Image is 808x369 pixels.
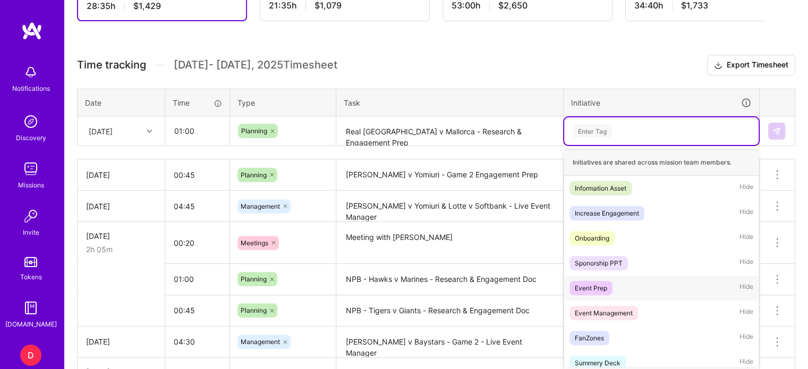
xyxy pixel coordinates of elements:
div: Information Asset [575,183,626,194]
div: Enter Tag [573,123,612,139]
i: icon Chevron [147,128,152,134]
textarea: Real [GEOGRAPHIC_DATA] v Mallorca - Research & Engagement Prep [337,117,562,145]
img: tokens [24,257,37,267]
span: Hide [739,331,753,345]
textarea: [PERSON_NAME] v Baystars - Game 2 - Live Event Manager [337,328,562,357]
div: Event Prep [575,282,607,294]
div: Sponorship PPT [575,258,623,269]
input: HH:MM [165,229,229,257]
div: [DATE] [86,169,156,181]
div: 28:35 h [87,1,237,12]
span: Management [241,338,280,346]
div: Missions [18,179,44,191]
span: Planning [241,127,267,135]
i: icon Download [714,60,722,71]
input: HH:MM [165,296,229,324]
textarea: Meeting with [PERSON_NAME] [337,223,562,263]
div: Invite [23,227,39,238]
span: Meetings [241,239,268,247]
textarea: NPB - Tigers v Giants - Research & Engagement Doc [337,296,562,325]
div: [DOMAIN_NAME] [5,319,57,330]
span: $1,429 [133,1,161,12]
div: 2h 05m [86,244,156,255]
div: Notifications [12,83,50,94]
input: HH:MM [165,328,229,356]
div: [DATE] [86,201,156,212]
th: Date [78,89,165,116]
div: Increase Engagement [575,208,639,219]
input: HH:MM [165,265,229,293]
span: Planning [241,275,267,283]
div: Summery Deck [575,357,620,368]
input: HH:MM [165,192,229,220]
div: Discovery [16,132,46,143]
img: logo [21,21,42,40]
div: Initiative [571,97,752,109]
span: Hide [739,306,753,320]
div: [DATE] [86,230,156,242]
a: D [18,345,44,366]
img: Submit [772,127,781,135]
div: Onboarding [575,233,609,244]
span: Hide [739,231,753,245]
th: Task [336,89,564,116]
div: Time [173,97,222,108]
div: Tokens [20,271,42,282]
span: Hide [739,281,753,295]
div: Initiatives are shared across mission team members. [564,149,759,176]
span: Hide [739,181,753,195]
th: Type [230,89,336,116]
div: [DATE] [89,125,113,136]
span: Management [241,202,280,210]
img: discovery [20,111,41,132]
img: Invite [20,205,41,227]
div: Event Management [575,307,633,319]
div: D [20,345,41,366]
span: [DATE] - [DATE] , 2025 Timesheet [174,58,337,72]
textarea: [PERSON_NAME] v Yomiuri & Lotte v Softbank - Live Event Manager [337,192,562,221]
textarea: [PERSON_NAME] v Yomiuri - Game 2 Engagement Prep [337,160,562,190]
img: guide book [20,297,41,319]
div: [DATE] [86,336,156,347]
textarea: NPB - Hawks v Marines - Research & Engagement Doc [337,265,562,294]
input: HH:MM [166,117,229,145]
img: bell [20,62,41,83]
span: Planning [241,171,267,179]
input: HH:MM [165,161,229,189]
span: Hide [739,256,753,270]
span: Time tracking [77,58,146,72]
span: Planning [241,306,267,314]
div: FanZones [575,332,604,344]
button: Export Timesheet [707,55,795,76]
img: teamwork [20,158,41,179]
span: Hide [739,206,753,220]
